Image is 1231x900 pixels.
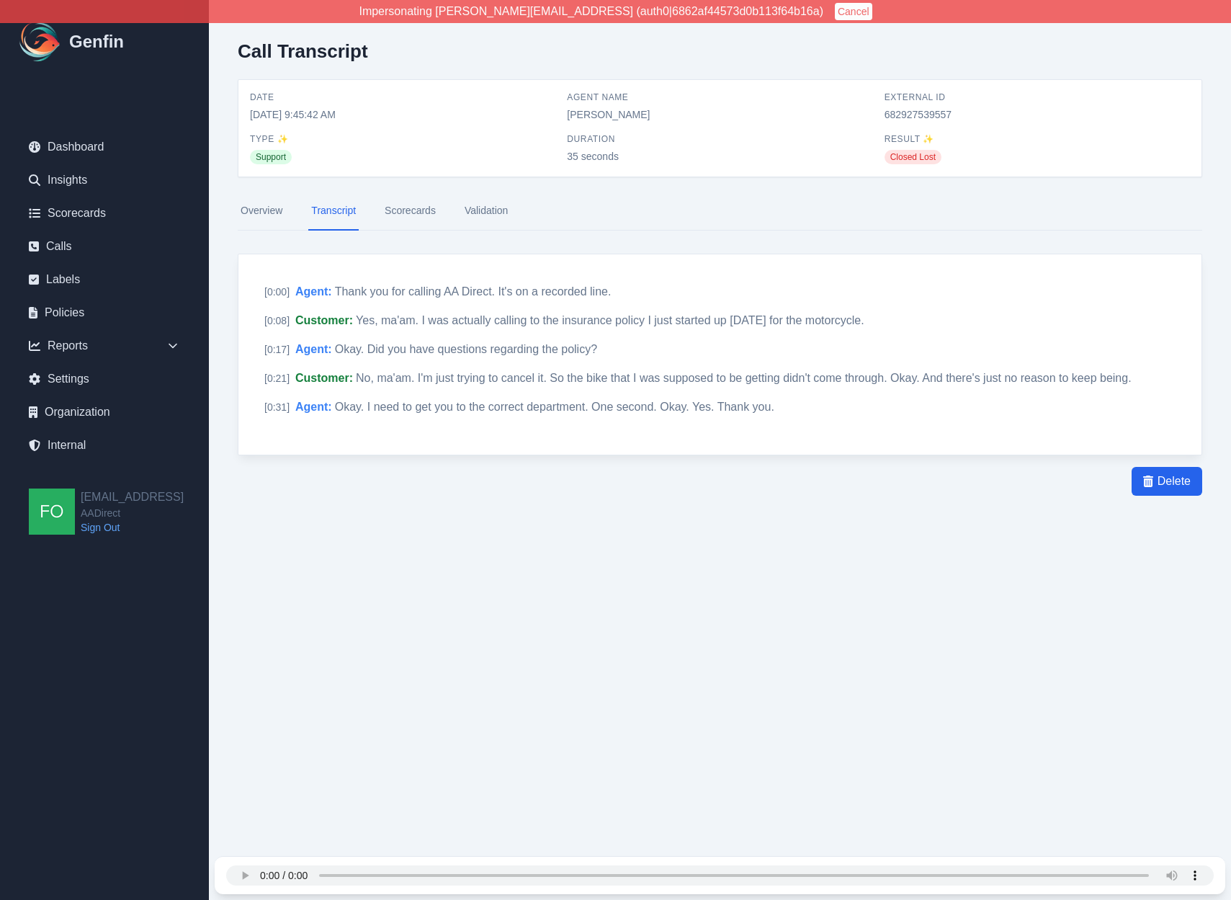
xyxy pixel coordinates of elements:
[17,166,192,195] a: Insights
[835,3,872,20] button: Cancel
[264,286,290,298] span: [ 0:00 ]
[17,398,192,427] a: Organization
[17,265,192,294] a: Labels
[238,192,285,231] a: Overview
[81,520,184,535] a: Sign Out
[885,107,1190,122] span: 682927539557
[462,192,511,231] a: Validation
[1132,467,1202,496] button: Delete
[17,199,192,228] a: Scorecards
[335,343,597,355] span: Okay. Did you have questions regarding the policy?
[69,30,124,53] h1: Genfin
[264,401,290,413] span: [ 0:31 ]
[81,489,184,506] h2: [EMAIL_ADDRESS]
[567,133,872,145] span: Duration
[226,865,1214,886] audio: Your browser does not support the audio element.
[308,192,359,231] a: Transcript
[567,107,872,122] span: [PERSON_NAME]
[382,192,439,231] a: Scorecards
[356,372,1132,384] span: No, ma'am. I'm just trying to cancel it. So the bike that I was supposed to be getting didn't com...
[356,314,864,326] span: Yes, ma'am. I was actually calling to the insurance policy I just started up [DATE] for the motor...
[250,92,555,103] span: Date
[295,314,353,326] span: Customer :
[295,372,353,384] span: Customer :
[17,19,63,65] img: Logo
[250,133,555,145] span: Type ✨
[17,298,192,327] a: Policies
[295,343,332,355] span: Agent :
[885,92,1190,103] span: External ID
[885,133,1190,145] span: Result ✨
[250,107,555,122] span: [DATE] 9:45:42 AM
[335,401,774,413] span: Okay. I need to get you to the correct department. One second. Okay. Yes. Thank you.
[885,150,941,164] span: Closed Lost
[238,40,368,62] h2: Call Transcript
[17,431,192,460] a: Internal
[17,365,192,393] a: Settings
[81,506,184,520] span: AADirect
[264,344,290,355] span: [ 0:17 ]
[17,331,192,360] div: Reports
[1158,473,1191,490] span: Delete
[295,285,332,298] span: Agent :
[29,489,75,535] img: founders@genfin.ai
[264,373,290,384] span: [ 0:21 ]
[17,133,192,161] a: Dashboard
[335,285,612,298] span: Thank you for calling AA Direct. It's on a recorded line.
[264,315,290,326] span: [ 0:08 ]
[250,150,292,164] span: Support
[238,192,1202,231] nav: Tabs
[17,232,192,261] a: Calls
[567,92,872,103] span: Agent Name
[567,149,872,164] span: 35 seconds
[295,401,332,413] span: Agent :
